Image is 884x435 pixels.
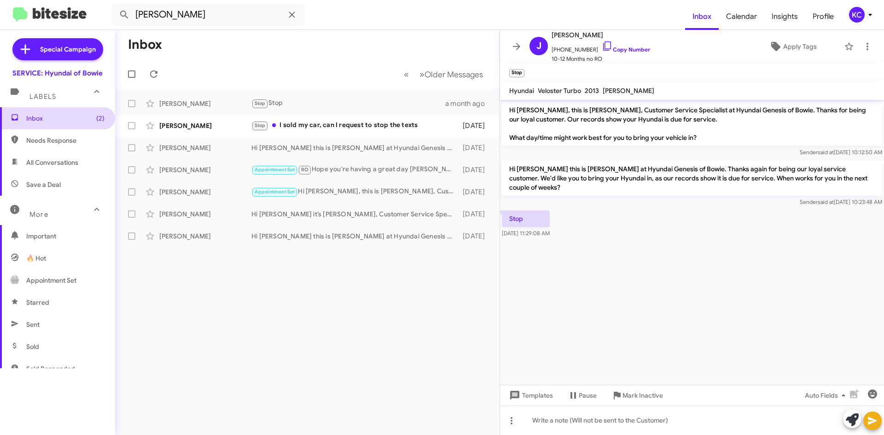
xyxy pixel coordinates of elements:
[458,232,492,241] div: [DATE]
[685,3,719,30] a: Inbox
[159,165,251,174] div: [PERSON_NAME]
[502,161,882,196] p: Hi [PERSON_NAME] this is [PERSON_NAME] at Hyundai Genesis of Bowie. Thanks again for being our lo...
[552,41,650,54] span: [PHONE_NUMBER]
[398,65,414,84] button: Previous
[800,149,882,156] span: Sender [DATE] 10:12:50 AM
[26,136,105,145] span: Needs Response
[26,276,76,285] span: Appointment Set
[414,65,489,84] button: Next
[404,69,409,80] span: «
[29,210,48,219] span: More
[500,387,560,404] button: Templates
[579,387,597,404] span: Pause
[425,70,483,80] span: Older Messages
[96,114,105,123] span: (2)
[12,69,103,78] div: SERVICE: Hyundai of Bowie
[552,29,650,41] span: [PERSON_NAME]
[26,254,46,263] span: 🔥 Hot
[111,4,305,26] input: Search
[26,114,105,123] span: Inbox
[507,387,553,404] span: Templates
[26,342,39,351] span: Sold
[805,387,849,404] span: Auto Fields
[849,7,865,23] div: KC
[159,99,251,108] div: [PERSON_NAME]
[159,209,251,219] div: [PERSON_NAME]
[251,232,458,241] div: Hi [PERSON_NAME] this is [PERSON_NAME] at Hyundai Genesis of [PERSON_NAME]. I just wanted to chec...
[251,164,458,175] div: Hope you're having a great day [PERSON_NAME]. it's [PERSON_NAME] at Hyundai Genesis of [PERSON_NA...
[26,180,61,189] span: Save a Deal
[538,87,581,95] span: Veloster Turbo
[159,187,251,197] div: [PERSON_NAME]
[26,298,49,307] span: Starred
[251,120,458,131] div: I sold my car, can I request to stop the texts
[29,93,56,101] span: Labels
[251,143,458,152] div: Hi [PERSON_NAME] this is [PERSON_NAME] at Hyundai Genesis of Bowie. I just wanted to check back a...
[255,167,295,173] span: Appointment Set
[12,38,103,60] a: Special Campaign
[509,87,534,95] span: Hyundai
[40,45,96,54] span: Special Campaign
[26,320,40,329] span: Sent
[159,121,251,130] div: [PERSON_NAME]
[818,149,834,156] span: said at
[719,3,764,30] a: Calendar
[604,387,670,404] button: Mark Inactive
[255,100,266,106] span: Stop
[783,38,817,55] span: Apply Tags
[585,87,599,95] span: 2013
[622,387,663,404] span: Mark Inactive
[536,39,541,53] span: J
[159,143,251,152] div: [PERSON_NAME]
[26,158,78,167] span: All Conversations
[251,98,445,109] div: Stop
[251,186,458,197] div: Hi [PERSON_NAME], this is [PERSON_NAME], Customer Service Specialist at Hyundai Genesis of Bowie....
[509,69,524,77] small: Stop
[26,364,75,373] span: Sold Responded
[458,121,492,130] div: [DATE]
[26,232,105,241] span: Important
[458,143,492,152] div: [DATE]
[502,102,882,146] p: Hi [PERSON_NAME], this is [PERSON_NAME], Customer Service Specialist at Hyundai Genesis of Bowie....
[419,69,425,80] span: »
[399,65,489,84] nav: Page navigation example
[745,38,840,55] button: Apply Tags
[841,7,874,23] button: KC
[502,230,550,237] span: [DATE] 11:29:08 AM
[818,198,834,205] span: said at
[458,209,492,219] div: [DATE]
[602,46,650,53] a: Copy Number
[301,167,308,173] span: RO
[445,99,492,108] div: a month ago
[560,387,604,404] button: Pause
[805,3,841,30] a: Profile
[800,198,882,205] span: Sender [DATE] 10:23:48 AM
[159,232,251,241] div: [PERSON_NAME]
[797,387,856,404] button: Auto Fields
[458,165,492,174] div: [DATE]
[255,189,295,195] span: Appointment Set
[603,87,654,95] span: [PERSON_NAME]
[502,210,550,227] p: Stop
[251,209,458,219] div: Hi [PERSON_NAME] it’s [PERSON_NAME], Customer Service Specialist at Hyundai Genesis of Bowie. Jus...
[764,3,805,30] a: Insights
[128,37,162,52] h1: Inbox
[255,122,266,128] span: Stop
[552,54,650,64] span: 10-12 Months no RO
[458,187,492,197] div: [DATE]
